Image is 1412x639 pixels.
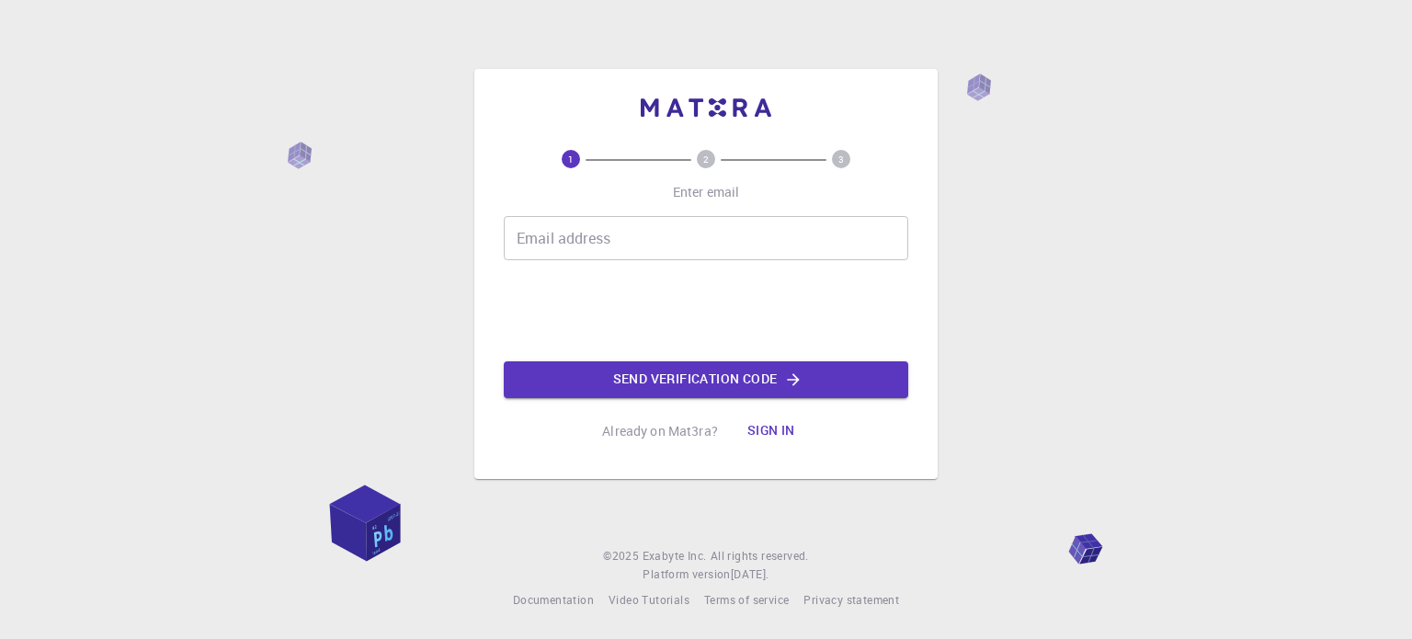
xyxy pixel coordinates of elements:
span: All rights reserved. [711,547,809,565]
a: Documentation [513,591,594,610]
text: 2 [703,153,709,165]
a: Terms of service [704,591,789,610]
span: Platform version [643,565,730,584]
span: Terms of service [704,592,789,607]
span: [DATE] . [731,566,769,581]
span: © 2025 [603,547,642,565]
button: Sign in [733,413,810,450]
span: Documentation [513,592,594,607]
a: [DATE]. [731,565,769,584]
span: Exabyte Inc. [643,548,707,563]
span: Video Tutorials [609,592,689,607]
iframe: reCAPTCHA [566,275,846,347]
text: 3 [838,153,844,165]
p: Already on Mat3ra? [602,422,718,440]
button: Send verification code [504,361,908,398]
a: Privacy statement [803,591,899,610]
span: Privacy statement [803,592,899,607]
a: Exabyte Inc. [643,547,707,565]
text: 1 [568,153,574,165]
p: Enter email [673,183,740,201]
a: Video Tutorials [609,591,689,610]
